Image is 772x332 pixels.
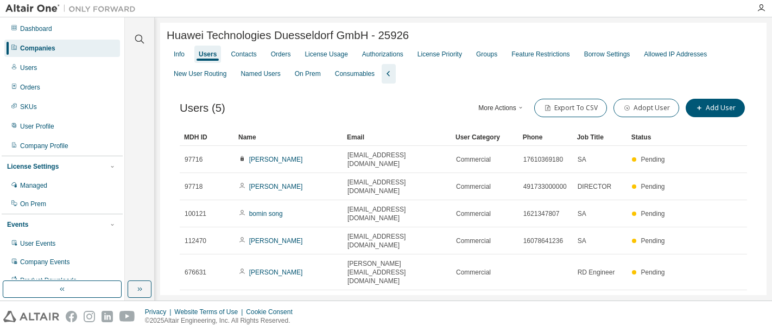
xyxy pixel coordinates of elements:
div: Privacy [145,308,174,316]
span: Commercial [456,209,491,218]
img: youtube.svg [119,311,135,322]
div: Status [631,129,677,146]
span: 1621347807 [523,209,560,218]
div: Named Users [241,69,280,78]
div: Groups [476,50,497,59]
span: Commercial [456,268,491,277]
a: [PERSON_NAME] [249,156,303,163]
img: instagram.svg [84,311,95,322]
button: More Actions [476,99,528,117]
span: 112470 [185,237,206,245]
span: SA [578,237,586,245]
div: Allowed IP Addresses [644,50,707,59]
div: Users [199,50,217,59]
span: Pending [641,269,665,276]
div: Name [238,129,338,146]
span: Pending [641,183,665,190]
div: User Category [455,129,514,146]
span: [EMAIL_ADDRESS][DOMAIN_NAME] [347,178,446,195]
span: Commercial [456,237,491,245]
span: Users (5) [180,102,225,114]
button: Adopt User [613,99,679,117]
div: User Events [20,239,55,248]
div: Users [20,63,37,72]
a: [PERSON_NAME] [249,237,303,245]
div: SKUs [20,103,37,111]
div: License Usage [305,50,347,59]
div: Events [7,220,28,229]
span: [EMAIL_ADDRESS][DOMAIN_NAME] [347,151,446,168]
span: Commercial [456,155,491,164]
span: 676631 [185,268,206,277]
div: Dashboard [20,24,52,33]
button: Add User [686,99,745,117]
div: Companies [20,44,55,53]
span: DIRECTOR [578,182,611,191]
span: Pending [641,237,665,245]
span: 100121 [185,209,206,218]
span: 97716 [185,155,203,164]
span: 16078641236 [523,237,563,245]
div: Orders [20,83,40,92]
span: [EMAIL_ADDRESS][DOMAIN_NAME] [347,205,446,222]
span: Pending [641,156,665,163]
div: Email [347,129,447,146]
img: Altair One [5,3,141,14]
span: SA [578,209,586,218]
span: RD Engineer [578,268,615,277]
span: Huawei Technologies Duesseldorf GmbH - 25926 [167,29,409,42]
div: Phone [523,129,568,146]
div: Managed [20,181,47,190]
div: License Priority [417,50,462,59]
div: Cookie Consent [246,308,299,316]
a: bomin song [249,210,283,218]
div: Authorizations [362,50,403,59]
span: [EMAIL_ADDRESS][DOMAIN_NAME] [347,232,446,250]
div: Borrow Settings [584,50,630,59]
img: altair_logo.svg [3,311,59,322]
div: Job Title [577,129,623,146]
div: Orders [271,50,291,59]
img: linkedin.svg [102,311,113,322]
span: 491733000000 [523,182,567,191]
span: Commercial [456,182,491,191]
div: Website Terms of Use [174,308,246,316]
span: [PERSON_NAME][EMAIL_ADDRESS][DOMAIN_NAME] [347,259,446,285]
div: User Profile [20,122,54,131]
p: © 2025 Altair Engineering, Inc. All Rights Reserved. [145,316,299,325]
div: New User Routing [174,69,226,78]
div: On Prem [20,200,46,208]
div: Consumables [335,69,375,78]
div: Company Events [20,258,69,266]
span: SA [578,155,586,164]
div: Product Downloads [20,276,77,285]
a: [PERSON_NAME] [249,183,303,190]
div: On Prem [295,69,321,78]
div: MDH ID [184,129,230,146]
a: [PERSON_NAME] [249,269,303,276]
img: facebook.svg [66,311,77,322]
span: 97718 [185,182,203,191]
button: Export To CSV [534,99,607,117]
div: Contacts [231,50,256,59]
div: Feature Restrictions [511,50,569,59]
span: 17610369180 [523,155,563,164]
span: Pending [641,210,665,218]
div: Info [174,50,185,59]
div: License Settings [7,162,59,171]
div: Company Profile [20,142,68,150]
